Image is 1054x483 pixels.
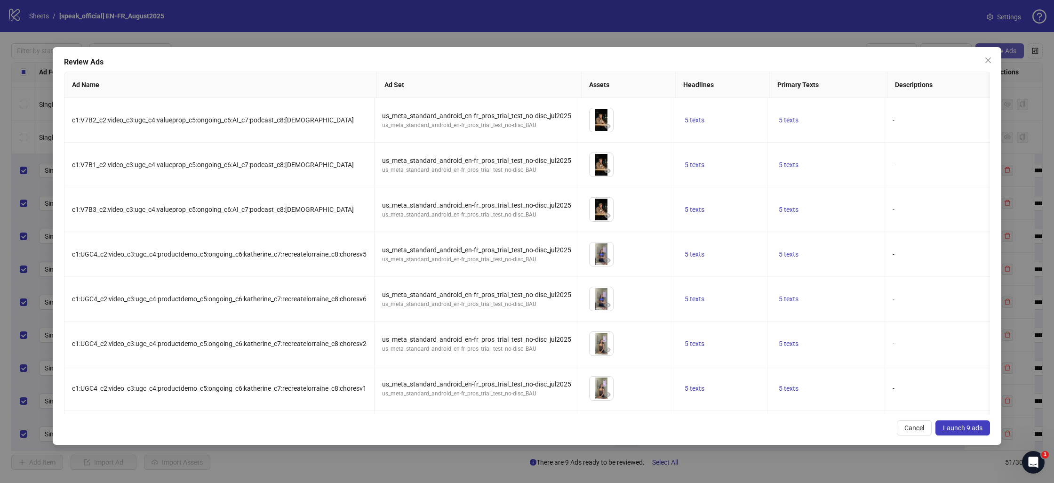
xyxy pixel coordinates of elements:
img: Asset 1 [590,153,613,177]
iframe: Intercom live chat [1022,451,1045,474]
div: us_meta_standard_android_en-fr_pros_trial_test_no-disc_BAU [382,210,571,219]
button: Preview [602,165,613,177]
button: 5 texts [681,159,708,170]
img: Asset 1 [590,287,613,311]
button: Preview [602,389,613,400]
button: 5 texts [681,114,708,126]
span: c1:V7B3_c2:video_c3:ugc_c4:valueprop_c5:ongoing_c6:AI_c7:podcast_c8:[DEMOGRAPHIC_DATA] [72,206,354,213]
span: eye [604,391,611,398]
span: eye [604,168,611,174]
div: us_meta_standard_android_en-fr_pros_trial_test_no-disc_BAU [382,121,571,130]
img: Asset 1 [590,332,613,355]
span: 5 texts [685,295,704,303]
span: eye [604,123,611,129]
th: Headlines [676,72,770,98]
th: Ad Name [64,72,377,98]
span: eye [604,212,611,219]
div: us_meta_standard_android_en-fr_pros_trial_test_no-disc_BAU [382,300,571,309]
span: - [893,116,894,124]
span: Cancel [904,424,924,432]
button: 5 texts [775,383,802,394]
span: c1:UGC4_c2:video_c3:ugc_c4:productdemo_c5:ongoing_c6:katherine_c7:recreatelorraine_c8:choresv2 [72,340,367,347]
span: 5 texts [685,385,704,392]
span: eye [604,346,611,353]
button: 5 texts [775,249,802,260]
div: us_meta_standard_android_en-fr_pros_trial_test_no-disc_jul2025 [382,111,571,121]
button: Preview [602,344,613,355]
button: 5 texts [775,293,802,305]
span: 5 texts [779,116,798,124]
span: 5 texts [685,161,704,169]
span: c1:V7B1_c2:video_c3:ugc_c4:valueprop_c5:ongoing_c6:AI_c7:podcast_c8:[DEMOGRAPHIC_DATA] [72,161,354,169]
span: close [984,56,992,64]
span: - [893,250,894,258]
button: 5 texts [775,114,802,126]
span: c1:UGC4_c2:video_c3:ugc_c4:productdemo_c5:ongoing_c6:katherine_c7:recreatelorraine_c8:choresv6 [72,295,367,303]
button: Preview [602,210,613,221]
button: 5 texts [681,383,708,394]
button: Cancel [897,420,932,435]
div: us_meta_standard_android_en-fr_pros_trial_test_no-disc_jul2025 [382,379,571,389]
div: us_meta_standard_android_en-fr_pros_trial_test_no-disc_jul2025 [382,290,571,300]
button: 5 texts [775,159,802,170]
span: eye [604,302,611,308]
span: 5 texts [779,295,798,303]
span: 5 texts [685,206,704,213]
span: - [893,206,894,213]
span: eye [604,257,611,264]
span: 5 texts [685,340,704,347]
span: - [893,161,894,169]
button: Launch 9 ads [935,420,990,435]
span: 5 texts [685,250,704,258]
button: Close [981,53,996,68]
img: Asset 1 [590,377,613,400]
span: 5 texts [685,116,704,124]
div: us_meta_standard_android_en-fr_pros_trial_test_no-disc_jul2025 [382,334,571,345]
span: - [893,385,894,392]
span: 5 texts [779,385,798,392]
div: us_meta_standard_android_en-fr_pros_trial_test_no-disc_BAU [382,389,571,398]
span: c1:UGC4_c2:video_c3:ugc_c4:productdemo_c5:ongoing_c6:katherine_c7:recreatelorraine_c8:choresv5 [72,250,367,258]
div: us_meta_standard_android_en-fr_pros_trial_test_no-disc_BAU [382,166,571,175]
img: Asset 1 [590,108,613,132]
th: Assets [582,72,676,98]
span: 1 [1041,451,1049,459]
button: 5 texts [775,338,802,349]
span: 5 texts [779,161,798,169]
span: Launch 9 ads [943,424,982,432]
img: Asset 1 [590,242,613,266]
button: 5 texts [681,249,708,260]
span: - [893,295,894,303]
div: us_meta_standard_android_en-fr_pros_trial_test_no-disc_jul2025 [382,155,571,166]
span: - [893,340,894,347]
img: Asset 1 [590,198,613,221]
th: Ad Set [377,72,581,98]
button: 5 texts [775,204,802,215]
span: 5 texts [779,340,798,347]
th: Descriptions [887,72,1005,98]
button: Preview [602,255,613,266]
button: 5 texts [681,293,708,305]
span: c1:V7B2_c2:video_c3:ugc_c4:valueprop_c5:ongoing_c6:AI_c7:podcast_c8:[DEMOGRAPHIC_DATA] [72,116,354,124]
div: Review Ads [64,56,990,68]
div: us_meta_standard_android_en-fr_pros_trial_test_no-disc_BAU [382,255,571,264]
th: Primary Texts [770,72,887,98]
button: Preview [602,299,613,311]
div: us_meta_standard_android_en-fr_pros_trial_test_no-disc_jul2025 [382,200,571,210]
span: 5 texts [779,250,798,258]
button: 5 texts [681,204,708,215]
span: 5 texts [779,206,798,213]
button: 5 texts [681,338,708,349]
div: us_meta_standard_android_en-fr_pros_trial_test_no-disc_BAU [382,345,571,354]
div: us_meta_standard_android_en-fr_pros_trial_test_no-disc_jul2025 [382,245,571,255]
span: c1:UGC4_c2:video_c3:ugc_c4:productdemo_c5:ongoing_c6:katherine_c7:recreatelorraine_c8:choresv1 [72,385,367,392]
button: Preview [602,121,613,132]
